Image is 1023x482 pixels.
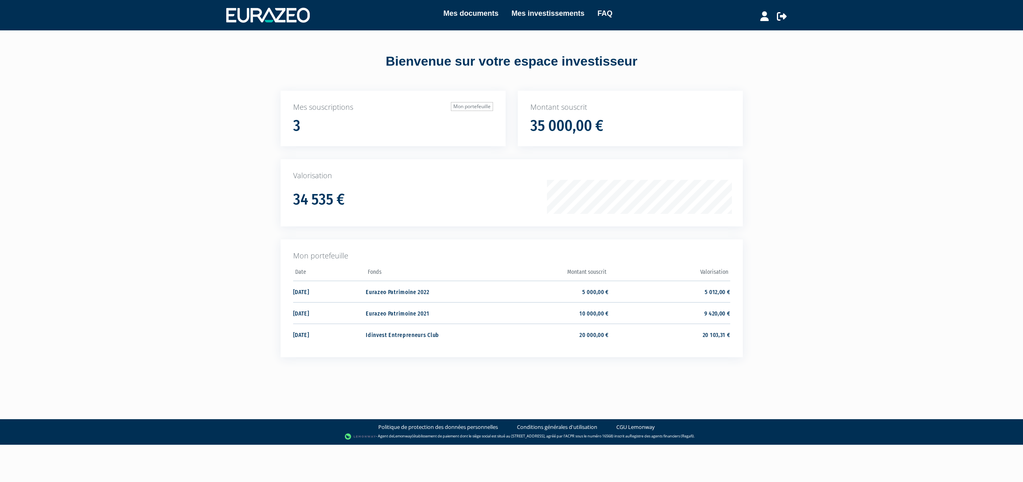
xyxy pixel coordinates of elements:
[293,191,345,208] h1: 34 535 €
[293,102,493,113] p: Mes souscriptions
[616,423,655,431] a: CGU Lemonway
[366,324,487,345] td: Idinvest Entrepreneurs Club
[293,324,366,345] td: [DATE]
[530,102,730,113] p: Montant souscrit
[366,281,487,302] td: Eurazeo Patrimoine 2022
[345,433,376,441] img: logo-lemonway.png
[451,102,493,111] a: Mon portefeuille
[598,8,613,19] a: FAQ
[393,433,412,439] a: Lemonway
[511,8,584,19] a: Mes investissements
[293,171,730,181] p: Valorisation
[293,281,366,302] td: [DATE]
[293,302,366,324] td: [DATE]
[487,266,609,281] th: Montant souscrit
[517,423,597,431] a: Conditions générales d'utilisation
[443,8,498,19] a: Mes documents
[530,117,603,134] h1: 35 000,00 €
[262,52,761,71] div: Bienvenue sur votre espace investisseur
[487,281,609,302] td: 5 000,00 €
[8,433,1015,441] div: - Agent de (établissement de paiement dont le siège social est situé au [STREET_ADDRESS], agréé p...
[293,266,366,281] th: Date
[487,324,609,345] td: 20 000,00 €
[366,266,487,281] th: Fonds
[630,433,694,439] a: Registre des agents financiers (Regafi)
[609,281,730,302] td: 5 012,00 €
[609,302,730,324] td: 9 420,00 €
[293,251,730,261] p: Mon portefeuille
[609,324,730,345] td: 20 103,31 €
[366,302,487,324] td: Eurazeo Patrimoine 2021
[487,302,609,324] td: 10 000,00 €
[293,117,300,134] h1: 3
[609,266,730,281] th: Valorisation
[226,8,310,22] img: 1732889491-logotype_eurazeo_blanc_rvb.png
[378,423,498,431] a: Politique de protection des données personnelles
